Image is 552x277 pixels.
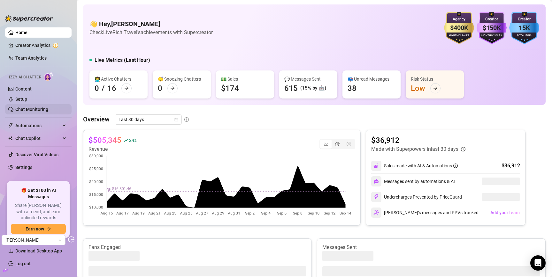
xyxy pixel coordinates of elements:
[444,34,474,38] div: Monthly Sales
[284,83,298,93] div: 615
[433,86,438,91] span: arrow-right
[15,86,32,91] a: Content
[3,268,8,273] span: build
[26,226,44,231] span: Earn now
[107,83,116,93] div: 16
[119,115,178,124] span: Last 30 days
[15,152,58,157] a: Discover Viral Videos
[158,76,206,83] div: 😴 Snoozing Chatters
[530,255,546,271] div: Open Intercom Messenger
[15,40,66,50] a: Creator Analytics exclamation-circle
[509,23,539,33] div: 15K
[509,12,539,44] img: blue-badge-DgoSNQY1.svg
[509,16,539,22] div: Creator
[444,12,474,44] img: gold-badge-CigiZidd.svg
[88,135,121,145] article: $505,345
[444,16,474,22] div: Agency
[477,23,507,33] div: $150K
[15,55,47,61] a: Team Analytics
[83,114,110,124] article: Overview
[124,86,129,91] span: arrow-right
[348,83,356,93] div: 38
[89,28,213,36] article: Check LiveRich Travel's achievements with Supercreator
[319,139,355,149] div: segmented control
[88,145,136,153] article: Revenue
[5,15,53,22] img: logo-BBDzfeDw.svg
[373,194,379,200] img: svg%3e
[221,83,239,93] div: $174
[8,123,13,128] span: thunderbolt
[95,56,150,64] h5: Live Metrics (Last Hour)
[9,74,41,80] span: Izzy AI Chatter
[461,147,465,151] span: info-circle
[490,208,520,218] button: Add your team
[47,227,51,231] span: arrow-right
[88,244,306,251] article: Fans Engaged
[68,236,74,243] span: logout
[11,224,66,234] button: Earn nowarrow-right
[11,187,66,200] span: 🎁 Get $100 in AI Messages
[129,137,136,143] span: 24 %
[95,83,99,93] div: 0
[44,72,54,81] img: AI Chatter
[347,142,351,146] span: dollar-circle
[509,34,539,38] div: Total Fans
[373,210,379,215] img: svg%3e
[371,135,465,145] article: $36,912
[170,86,175,91] span: arrow-right
[477,34,507,38] div: Monthly Sales
[174,118,178,121] span: calendar
[502,162,520,170] div: $36,912
[221,76,269,83] div: 💵 Sales
[15,107,48,112] a: Chat Monitoring
[444,23,474,33] div: $400K
[284,76,332,83] div: 💬 Messages Sent
[15,165,32,170] a: Settings
[95,76,142,83] div: 👩‍💻 Active Chatters
[477,12,507,44] img: purple-badge-B9DA21FR.svg
[411,76,459,83] div: Risk Status
[15,133,61,143] span: Chat Copilot
[124,138,128,142] span: rise
[15,261,31,266] a: Log out
[324,142,328,146] span: line-chart
[8,136,12,141] img: Chat Copilot
[300,84,326,92] div: (15% by 🤖)
[5,235,62,245] span: David Vingiano
[374,179,379,184] img: svg%3e
[89,19,213,28] h4: 👋 Hey, [PERSON_NAME]
[373,163,379,169] img: svg%3e
[8,248,13,253] span: download
[371,176,455,186] div: Messages sent by automations & AI
[384,162,458,169] div: Sales made with AI & Automations
[371,145,458,153] article: Made with Superpowers in last 30 days
[11,202,66,221] span: Share [PERSON_NAME] with a friend, and earn unlimited rewards
[322,244,540,251] article: Messages Sent
[453,164,458,168] span: info-circle
[490,210,520,215] span: Add your team
[371,208,479,218] div: [PERSON_NAME]’s messages and PPVs tracked
[184,117,189,122] span: info-circle
[15,97,27,102] a: Setup
[348,76,395,83] div: 📪 Unread Messages
[477,16,507,22] div: Creator
[158,83,162,93] div: 0
[335,142,340,146] span: pie-chart
[15,248,62,253] span: Download Desktop App
[371,192,462,202] div: Undercharges Prevented by PriceGuard
[15,120,61,131] span: Automations
[15,30,27,35] a: Home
